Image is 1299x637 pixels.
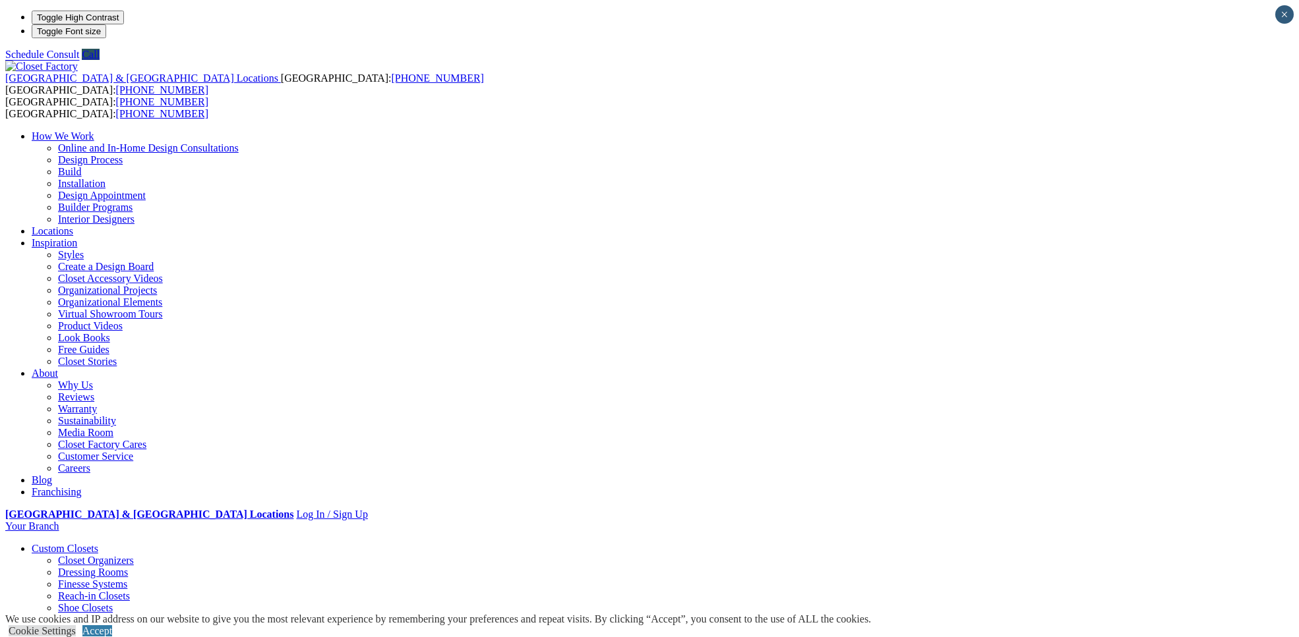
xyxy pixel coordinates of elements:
a: Styles [58,249,84,260]
a: Closet Factory Cares [58,439,146,450]
a: Inspiration [32,237,77,248]
a: Customer Service [58,451,133,462]
a: Free Guides [58,344,109,355]
span: Toggle Font size [37,26,101,36]
a: Schedule Consult [5,49,79,60]
a: Why Us [58,379,93,391]
a: Closet Organizers [58,555,134,566]
img: Closet Factory [5,61,78,72]
a: How We Work [32,130,94,142]
a: Build [58,166,82,177]
a: Look Books [58,332,110,343]
span: [GEOGRAPHIC_DATA]: [GEOGRAPHIC_DATA]: [5,72,484,96]
a: Finesse Systems [58,578,127,590]
a: Your Branch [5,520,59,532]
a: Design Process [58,154,123,165]
button: Close [1275,5,1294,24]
a: Organizational Projects [58,285,157,296]
a: [GEOGRAPHIC_DATA] & [GEOGRAPHIC_DATA] Locations [5,509,293,520]
a: Builder Programs [58,202,133,213]
span: [GEOGRAPHIC_DATA] & [GEOGRAPHIC_DATA] Locations [5,72,278,84]
a: Virtual Showroom Tours [58,308,163,319]
a: Careers [58,462,90,474]
a: Create a Design Board [58,261,154,272]
a: Cookie Settings [9,625,76,636]
a: [PHONE_NUMBER] [116,84,208,96]
a: Blog [32,474,52,485]
a: [PHONE_NUMBER] [116,96,208,107]
a: Installation [58,178,106,189]
a: Log In / Sign Up [296,509,367,520]
a: Organizational Elements [58,296,162,308]
a: Reviews [58,391,94,402]
a: Closet Stories [58,356,117,367]
span: [GEOGRAPHIC_DATA]: [GEOGRAPHIC_DATA]: [5,96,208,119]
a: Interior Designers [58,213,135,225]
a: [GEOGRAPHIC_DATA] & [GEOGRAPHIC_DATA] Locations [5,72,281,84]
div: We use cookies and IP address on our website to give you the most relevant experience by remember... [5,613,871,625]
span: Toggle High Contrast [37,13,119,22]
a: Accept [82,625,112,636]
a: Locations [32,225,73,236]
a: [PHONE_NUMBER] [116,108,208,119]
a: Call [82,49,100,60]
a: [PHONE_NUMBER] [391,72,483,84]
a: Online and In-Home Design Consultations [58,142,239,153]
a: Warranty [58,403,97,414]
a: Design Appointment [58,190,146,201]
a: Product Videos [58,320,123,331]
button: Toggle Font size [32,24,106,38]
a: Sustainability [58,415,116,426]
a: Closet Accessory Videos [58,273,163,284]
a: Franchising [32,486,82,497]
button: Toggle High Contrast [32,11,124,24]
a: Dressing Rooms [58,567,128,578]
a: About [32,368,58,379]
a: Custom Closets [32,543,98,554]
a: Media Room [58,427,113,438]
a: Reach-in Closets [58,590,130,601]
a: Shoe Closets [58,602,113,613]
